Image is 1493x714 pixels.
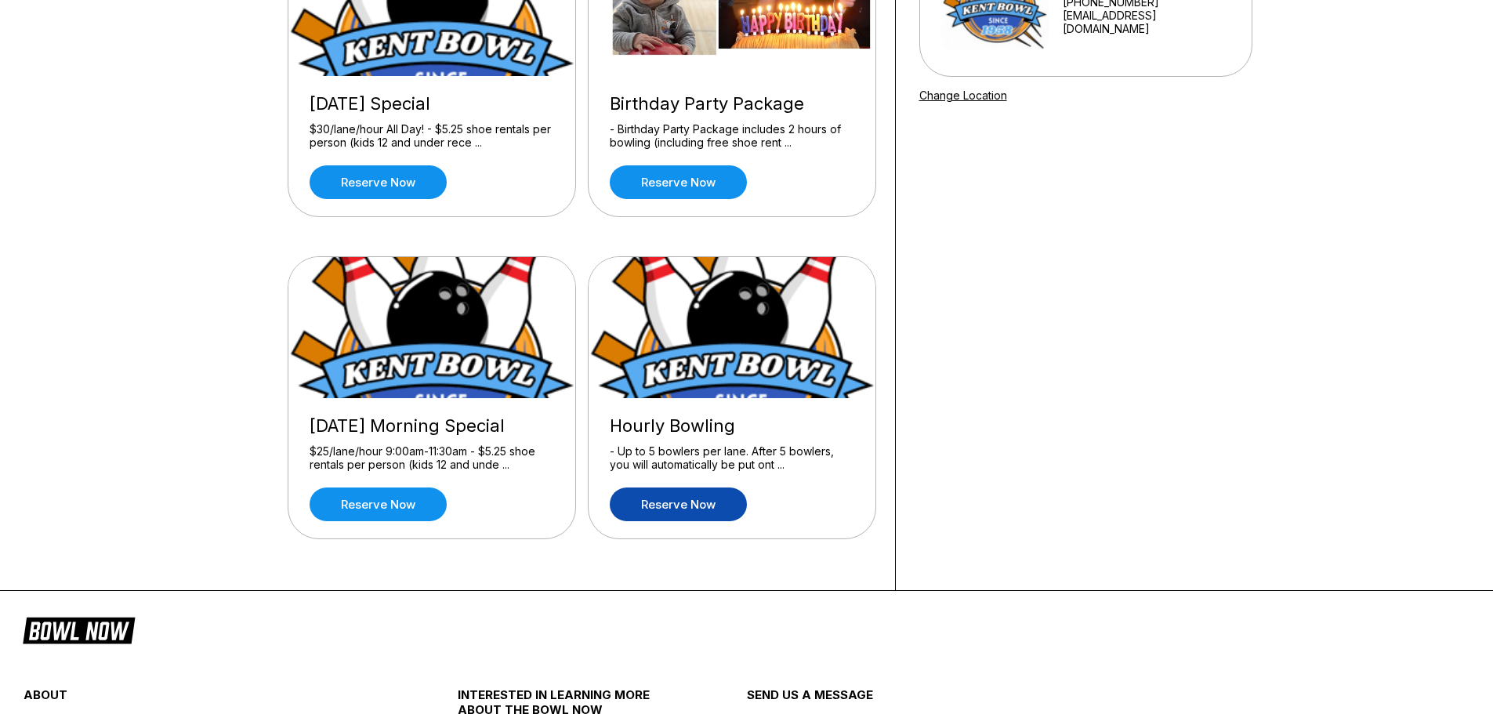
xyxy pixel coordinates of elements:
div: - Birthday Party Package includes 2 hours of bowling (including free shoe rent ... [610,122,854,150]
a: Change Location [919,89,1007,102]
a: [EMAIL_ADDRESS][DOMAIN_NAME] [1063,9,1230,35]
div: about [24,687,385,710]
a: Reserve now [310,487,447,521]
div: Hourly Bowling [610,415,854,437]
div: - Up to 5 bowlers per lane. After 5 bowlers, you will automatically be put ont ... [610,444,854,472]
img: Hourly Bowling [589,257,877,398]
div: [DATE] Morning Special [310,415,554,437]
a: Reserve now [610,487,747,521]
a: Reserve now [310,165,447,199]
a: Reserve now [610,165,747,199]
img: Sunday Morning Special [288,257,577,398]
div: Birthday Party Package [610,93,854,114]
div: $30/lane/hour All Day! - $5.25 shoe rentals per person (kids 12 and under rece ... [310,122,554,150]
div: [DATE] Special [310,93,554,114]
div: $25/lane/hour 9:00am-11:30am - $5.25 shoe rentals per person (kids 12 and unde ... [310,444,554,472]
